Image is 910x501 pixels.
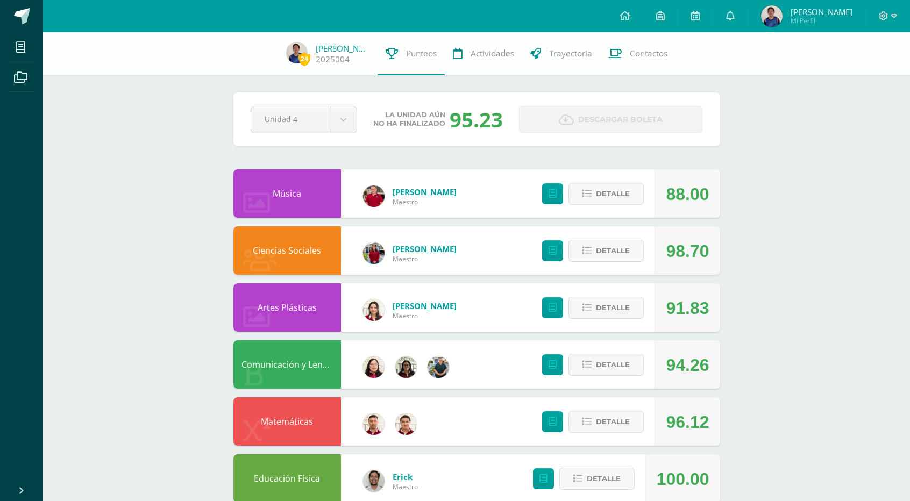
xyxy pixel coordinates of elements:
[666,170,709,218] div: 88.00
[666,284,709,332] div: 91.83
[393,482,418,491] span: Maestro
[393,197,457,206] span: Maestro
[568,183,644,205] button: Detalle
[265,106,317,132] span: Unidad 4
[316,43,369,54] a: [PERSON_NAME]
[568,411,644,433] button: Detalle
[393,300,457,311] a: [PERSON_NAME]
[373,111,445,128] span: La unidad aún no ha finalizado
[596,298,630,318] span: Detalle
[393,187,457,197] a: [PERSON_NAME]
[363,413,385,435] img: 8967023db232ea363fa53c906190b046.png
[393,311,457,320] span: Maestro
[363,185,385,207] img: 7947534db6ccf4a506b85fa3326511af.png
[233,283,341,332] div: Artes Plásticas
[666,398,709,446] div: 96.12
[363,470,385,492] img: 4e0900a1d9a69e7bb80937d985fefa87.png
[761,5,783,27] img: de6150c211cbc1f257cf4b5405fdced8.png
[406,48,437,59] span: Punteos
[600,32,676,75] a: Contactos
[791,16,852,25] span: Mi Perfil
[549,48,592,59] span: Trayectoria
[559,468,635,490] button: Detalle
[596,184,630,204] span: Detalle
[666,341,709,389] div: 94.26
[393,244,457,254] a: [PERSON_NAME]
[233,226,341,275] div: Ciencias Sociales
[395,413,417,435] img: 76b79572e868f347d82537b4f7bc2cf5.png
[596,355,630,375] span: Detalle
[363,356,385,378] img: c6b4b3f06f981deac34ce0a071b61492.png
[630,48,667,59] span: Contactos
[791,6,852,17] span: [PERSON_NAME]
[666,227,709,275] div: 98.70
[428,356,449,378] img: d3b263647c2d686994e508e2c9b90e59.png
[363,242,385,264] img: e1f0730b59be0d440f55fb027c9eff26.png
[568,354,644,376] button: Detalle
[395,356,417,378] img: c64be9d0b6a0f58b034d7201874f2d94.png
[568,240,644,262] button: Detalle
[298,52,310,66] span: 24
[596,241,630,261] span: Detalle
[233,340,341,389] div: Comunicación y Lenguaje
[450,105,503,133] div: 95.23
[233,397,341,446] div: Matemáticas
[316,54,350,65] a: 2025004
[578,106,663,133] span: Descargar boleta
[568,297,644,319] button: Detalle
[251,106,357,133] a: Unidad 4
[233,169,341,218] div: Música
[587,469,621,489] span: Detalle
[393,254,457,263] span: Maestro
[596,412,630,432] span: Detalle
[378,32,445,75] a: Punteos
[286,42,308,63] img: de6150c211cbc1f257cf4b5405fdced8.png
[445,32,522,75] a: Actividades
[471,48,514,59] span: Actividades
[522,32,600,75] a: Trayectoria
[363,299,385,321] img: 08cdfe488ee6e762f49c3a355c2599e7.png
[393,471,418,482] a: Erick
